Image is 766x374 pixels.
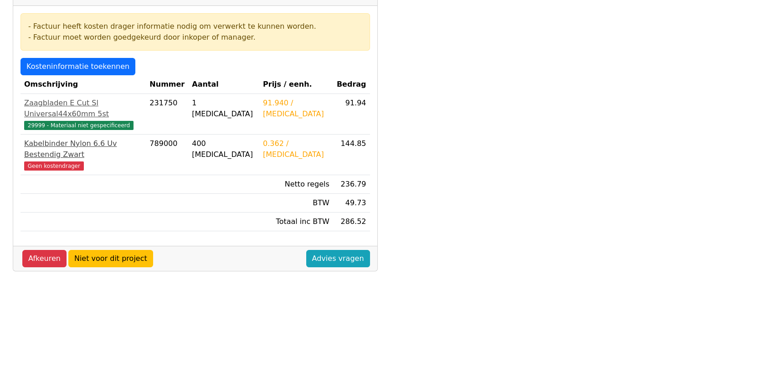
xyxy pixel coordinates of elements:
th: Omschrijving [21,75,146,94]
td: BTW [259,194,333,213]
th: Aantal [188,75,259,94]
div: 400 [MEDICAL_DATA] [192,138,256,160]
div: 91.940 / [MEDICAL_DATA] [263,98,329,119]
td: Netto regels [259,175,333,194]
td: 49.73 [333,194,370,213]
div: - Factuur moet worden goedgekeurd door inkoper of manager. [28,32,362,43]
td: Totaal inc BTW [259,213,333,231]
div: 0.362 / [MEDICAL_DATA] [263,138,329,160]
th: Nummer [146,75,188,94]
td: 231750 [146,94,188,135]
th: Bedrag [333,75,370,94]
div: Zaagbladen E Cut Sl Universal44x60mm 5st [24,98,142,119]
div: Kabelbinder Nylon 6.6 Uv Bestendig Zwart [24,138,142,160]
th: Prijs / eenh. [259,75,333,94]
td: 789000 [146,135,188,175]
td: 236.79 [333,175,370,194]
span: Geen kostendrager [24,161,84,171]
div: 1 [MEDICAL_DATA] [192,98,256,119]
span: 29999 - Materiaal niet gespecificeerd [24,121,134,130]
td: 91.94 [333,94,370,135]
a: Kosteninformatie toekennen [21,58,135,75]
td: 286.52 [333,213,370,231]
a: Advies vragen [306,250,370,267]
a: Afkeuren [22,250,67,267]
td: 144.85 [333,135,370,175]
a: Zaagbladen E Cut Sl Universal44x60mm 5st29999 - Materiaal niet gespecificeerd [24,98,142,130]
div: - Factuur heeft kosten drager informatie nodig om verwerkt te kunnen worden. [28,21,362,32]
a: Kabelbinder Nylon 6.6 Uv Bestendig ZwartGeen kostendrager [24,138,142,171]
a: Niet voor dit project [68,250,153,267]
